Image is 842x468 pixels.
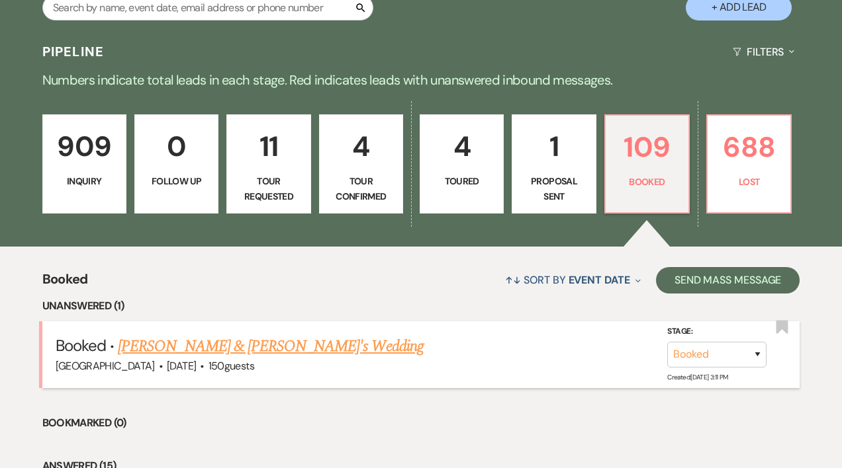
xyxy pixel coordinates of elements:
li: Bookmarked (0) [42,414,800,432]
p: 109 [614,125,680,169]
span: Event Date [569,273,630,287]
p: Lost [716,175,782,189]
span: ↑↓ [505,273,521,287]
a: 909Inquiry [42,114,126,214]
p: 0 [143,124,210,169]
h3: Pipeline [42,42,105,61]
p: 909 [51,124,118,169]
a: 4Tour Confirmed [319,114,403,214]
p: 11 [235,124,302,169]
a: 4Toured [420,114,504,214]
span: Booked [56,335,106,356]
p: Toured [428,174,495,188]
p: Tour Requested [235,174,302,204]
span: [DATE] [167,359,196,373]
button: Send Mass Message [656,267,800,293]
p: 1 [520,124,587,169]
button: Sort By Event Date [500,262,645,297]
span: Booked [42,269,88,297]
p: Tour Confirmed [328,174,395,204]
p: 4 [428,124,495,169]
span: 150 guests [209,359,254,373]
p: 688 [716,125,782,169]
a: [PERSON_NAME] & [PERSON_NAME]'s Wedding [118,334,424,358]
p: 4 [328,124,395,169]
p: Proposal Sent [520,174,587,204]
a: 688Lost [706,114,792,214]
p: Inquiry [51,174,118,188]
span: [GEOGRAPHIC_DATA] [56,359,155,373]
a: 109Booked [604,114,690,214]
label: Stage: [667,325,767,339]
span: Created: [DATE] 3:11 PM [667,373,727,381]
a: 11Tour Requested [226,114,310,214]
li: Unanswered (1) [42,297,800,315]
a: 1Proposal Sent [512,114,596,214]
a: 0Follow Up [134,114,218,214]
button: Filters [727,34,800,69]
p: Follow Up [143,174,210,188]
p: Booked [614,175,680,189]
